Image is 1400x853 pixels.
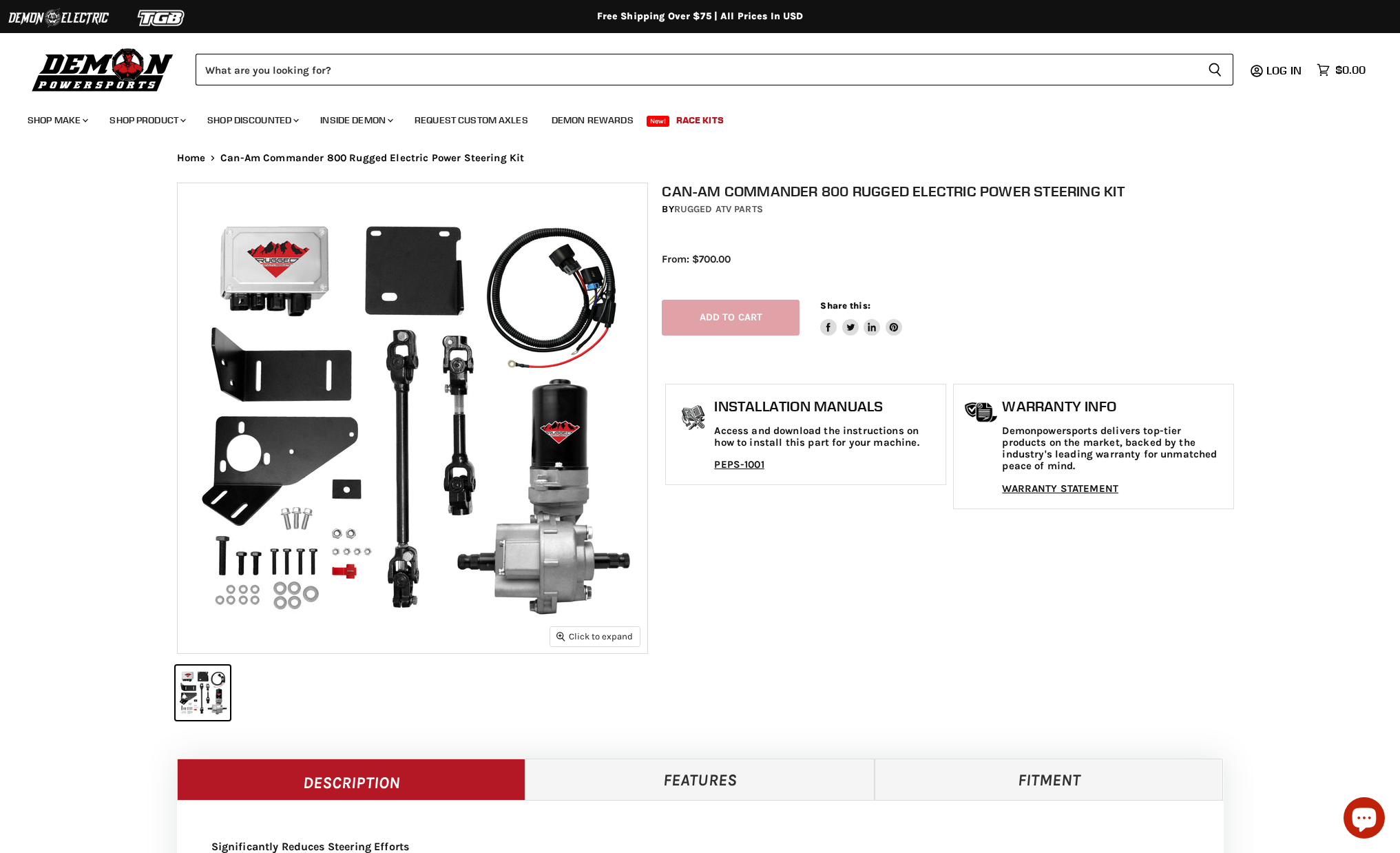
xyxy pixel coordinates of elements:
img: install_manual-icon.png [676,402,711,436]
button: IMAGE thumbnail [176,666,230,720]
img: TGB Logo 2 [110,5,213,31]
a: $0.00 [1310,60,1372,80]
a: Race Kits [666,106,734,134]
a: Shop Product [99,106,194,134]
a: Shop Make [17,106,96,134]
img: warranty-icon.png [964,402,999,423]
form: Product [196,54,1233,85]
img: IMAGE [178,183,647,653]
a: Request Custom Axles [404,106,539,134]
nav: Breadcrumbs [149,152,1251,164]
span: Share this: [820,300,870,311]
span: From: $700.00 [662,253,731,265]
p: Demonpowersports delivers top-tier products on the market, backed by the industry's leading warra... [1002,425,1226,473]
button: Click to expand [550,627,640,646]
div: by [662,202,1237,217]
p: Access and download the instructions on how to install this part for your machine. [714,425,939,449]
a: Demon Rewards [541,106,644,134]
h1: Can-Am Commander 800 Rugged Electric Power Steering Kit [662,183,1237,200]
a: Fitment [875,759,1224,800]
a: Shop Discounted [197,106,307,134]
a: Description [177,759,526,800]
a: Features [525,759,875,800]
a: WARRANTY STATEMENT [1002,482,1118,495]
a: Rugged ATV Parts [674,203,763,215]
span: Click to expand [556,631,633,641]
aside: Share this: [820,300,902,336]
span: Can-Am Commander 800 Rugged Electric Power Steering Kit [220,152,524,164]
h1: Installation Manuals [714,398,939,415]
div: Free Shipping Over $75 | All Prices In USD [149,10,1251,23]
a: Home [177,152,206,164]
span: Log in [1266,63,1302,77]
img: Demon Powersports [28,45,178,94]
h1: Warranty Info [1002,398,1226,415]
inbox-online-store-chat: Shopify online store chat [1339,797,1389,842]
a: Log in [1260,64,1310,76]
span: New! [647,116,670,127]
a: Inside Demon [310,106,401,134]
span: $0.00 [1335,63,1366,76]
img: Demon Electric Logo 2 [7,5,110,31]
button: Search [1197,54,1233,85]
ul: Main menu [17,101,1362,134]
a: PEPS-1001 [714,458,764,471]
input: Search [196,54,1197,85]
